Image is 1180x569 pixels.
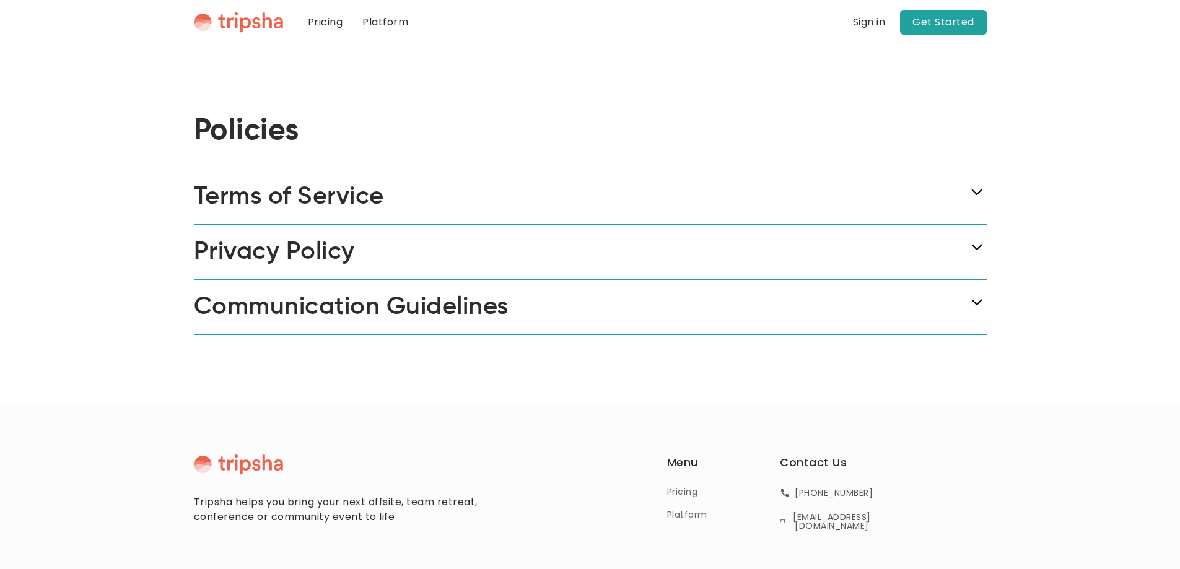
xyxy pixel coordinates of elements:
[194,292,509,322] div: Communication Guidelines
[667,485,698,498] a: Pricing
[853,15,886,30] a: Sign in
[667,454,698,476] div: Menu
[780,454,847,476] div: Contact Us
[194,12,283,33] img: Tripsha Logo
[194,114,987,150] h2: Policies
[194,12,283,33] a: home
[790,513,873,530] div: [EMAIL_ADDRESS][DOMAIN_NAME]
[780,485,873,500] a: [PHONE_NUMBER]
[780,510,873,532] a: [EMAIL_ADDRESS][DOMAIN_NAME]
[795,489,873,497] div: [PHONE_NUMBER]
[194,182,384,212] div: Terms of Service
[900,10,987,35] a: Get Started
[194,237,355,267] div: Privacy Policy
[853,17,886,27] div: Sign in
[194,495,491,524] div: Tripsha helps you bring your next offsite, team retreat, conference or community event to life
[667,508,707,521] a: Platform
[194,454,283,475] img: Tripsha Logo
